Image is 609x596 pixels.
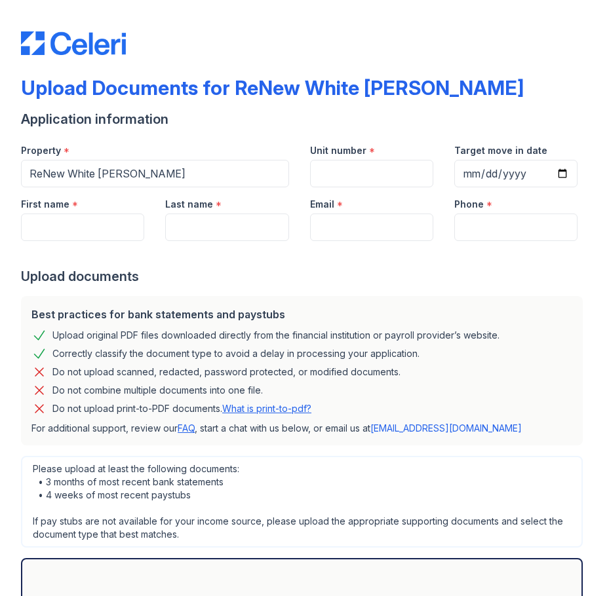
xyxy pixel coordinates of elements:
label: First name [21,198,69,211]
a: What is print-to-pdf? [222,403,311,414]
div: Correctly classify the document type to avoid a delay in processing your application. [52,346,420,362]
div: Do not upload scanned, redacted, password protected, or modified documents. [52,364,401,380]
p: For additional support, review our , start a chat with us below, or email us at [31,422,572,435]
label: Phone [454,198,484,211]
div: Please upload at least the following documents: • 3 months of most recent bank statements • 4 wee... [21,456,583,548]
label: Property [21,144,61,157]
label: Last name [165,198,213,211]
div: Best practices for bank statements and paystubs [31,307,572,322]
div: Upload documents [21,267,588,286]
div: Upload original PDF files downloaded directly from the financial institution or payroll provider’... [52,327,500,343]
a: FAQ [178,422,195,434]
div: Upload Documents for ReNew White [PERSON_NAME] [21,76,524,100]
a: [EMAIL_ADDRESS][DOMAIN_NAME] [370,422,522,434]
p: Do not upload print-to-PDF documents. [52,402,311,415]
div: Do not combine multiple documents into one file. [52,382,263,398]
label: Email [310,198,334,211]
img: CE_Logo_Blue-a8612792a0a2168367f1c8372b55b34899dd931a85d93a1a3d3e32e68fde9ad4.png [21,31,126,55]
div: Application information [21,110,588,128]
label: Target move in date [454,144,547,157]
label: Unit number [310,144,366,157]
